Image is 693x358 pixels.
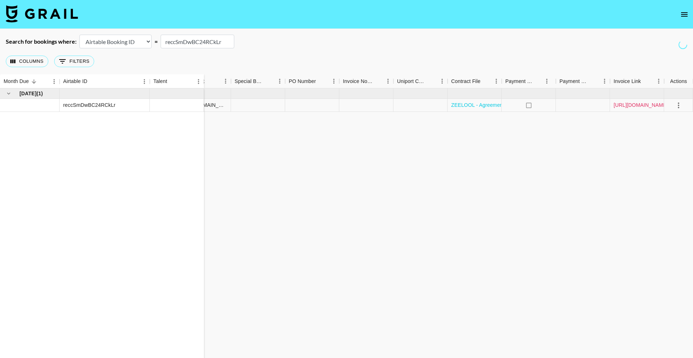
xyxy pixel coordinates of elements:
[285,74,339,88] div: PO Number
[397,74,427,88] div: Uniport Contact Email
[505,74,533,88] div: Payment Sent
[641,76,651,86] button: Sort
[289,74,316,88] div: PO Number
[502,74,556,88] div: Payment Sent
[677,39,688,50] span: Refreshing talent, clients, campaigns...
[231,74,285,88] div: Special Booking Type
[6,38,77,45] div: Search for bookings where:
[6,5,78,22] img: Grail Talent
[589,76,599,86] button: Sort
[49,76,60,87] button: Menu
[383,76,393,87] button: Menu
[60,74,150,88] div: Airtable ID
[339,74,393,88] div: Invoice Notes
[451,101,553,109] a: ZEELOOL - Agreement with hunnaxlib__.pdf
[610,74,664,88] div: Invoice Link
[36,90,43,97] span: ( 1 )
[193,76,204,87] button: Menu
[153,74,167,88] div: Talent
[150,74,204,88] div: Talent
[63,101,115,109] div: reccSmDwBC24RCkLr
[372,76,383,86] button: Sort
[614,74,641,88] div: Invoice Link
[264,76,274,86] button: Sort
[205,76,215,86] button: Sort
[343,74,372,88] div: Invoice Notes
[427,76,437,86] button: Sort
[599,76,610,87] button: Menu
[167,77,177,87] button: Sort
[556,74,610,88] div: Payment Sent Date
[614,101,668,109] a: [URL][DOMAIN_NAME]
[328,76,339,87] button: Menu
[139,76,150,87] button: Menu
[653,76,664,87] button: Menu
[664,74,693,88] div: Actions
[670,74,687,88] div: Actions
[19,90,36,97] span: [DATE]
[437,76,448,87] button: Menu
[541,76,552,87] button: Menu
[6,56,48,67] button: Select columns
[491,76,502,87] button: Menu
[393,74,448,88] div: Uniport Contact Email
[63,74,87,88] div: Airtable ID
[480,76,491,86] button: Sort
[677,7,692,22] button: open drawer
[177,74,231,88] div: Video Link
[448,74,502,88] div: Contract File
[4,88,14,99] button: hide children
[4,74,29,88] div: Month Due
[672,99,685,112] button: select merge strategy
[316,76,326,86] button: Sort
[533,76,544,86] button: Sort
[87,77,97,87] button: Sort
[220,76,231,87] button: Menu
[235,74,264,88] div: Special Booking Type
[29,77,39,87] button: Sort
[451,74,480,88] div: Contract File
[559,74,589,88] div: Payment Sent Date
[54,56,94,67] button: Show filters
[154,38,158,45] div: =
[274,76,285,87] button: Menu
